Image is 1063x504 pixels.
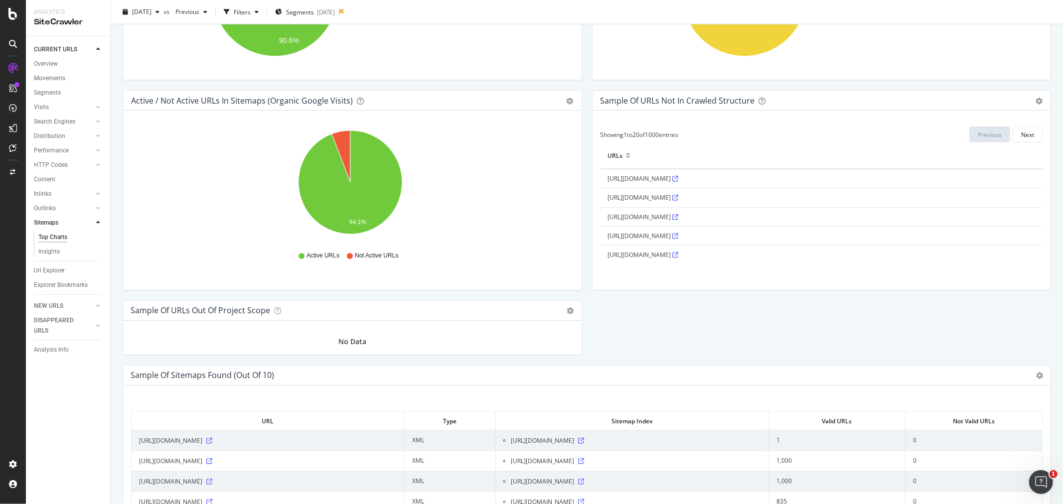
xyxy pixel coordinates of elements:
span: [URL][DOMAIN_NAME] [608,174,679,183]
span: [URL][DOMAIN_NAME] [511,477,574,487]
span: [URL][DOMAIN_NAME] [139,477,202,487]
span: [URL][DOMAIN_NAME] [608,193,679,202]
div: Previous [978,130,1002,139]
a: Analysis Info [34,345,103,355]
span: [URL][DOMAIN_NAME] [608,213,679,221]
div: Filters [234,7,251,16]
div: Top Charts [38,232,67,243]
a: Top Charts [38,232,103,243]
a: Explorer Bookmarks [34,280,103,290]
td: 1,000 [769,471,906,492]
td: 1 [769,430,906,451]
td: 0 [906,451,1042,471]
div: Active / Not Active URLs in Sitemaps (Organic Google Visits) [131,96,353,106]
a: DISAPPEARED URLS [34,315,93,336]
button: [DATE] [119,4,163,20]
th: Not Valid URLs [906,412,1042,430]
a: Insights [38,247,103,257]
span: vs [163,7,171,16]
td: 0 [906,430,1042,451]
div: Inlinks [34,189,51,199]
span: [URL][DOMAIN_NAME] [139,436,202,446]
div: gear [1036,98,1043,105]
div: Analysis Info [34,345,69,355]
th: Sitemap Index [496,412,769,430]
div: Movements [34,73,65,84]
div: Explorer Bookmarks [34,280,88,290]
button: Next [1013,126,1043,142]
div: SiteCrawler [34,16,102,28]
span: Active URLs [306,252,339,260]
span: Showing 1 to 20 of 1000 entries [601,130,679,139]
a: Visit URL on website [673,232,679,240]
div: Performance [34,145,69,156]
a: Visits [34,102,93,113]
a: Visit Online Page [578,458,584,464]
a: Performance [34,145,93,156]
span: [URL][DOMAIN_NAME] [608,232,679,240]
div: Distribution [34,131,65,141]
th: Valid URLs [769,412,906,430]
td: XML [405,471,496,492]
a: Visit Online Page [206,458,212,464]
div: Url Explorer [34,265,65,276]
th: Type [405,412,496,430]
div: URLs [608,147,623,163]
div: NEW URLS [34,301,63,311]
div: Overview [34,59,58,69]
th: URL [132,412,405,430]
span: 1 [1050,470,1058,478]
a: Search Engines [34,117,93,127]
h4: Sample of Sitemaps Found (out of 10) [131,369,274,382]
button: Segments[DATE] [271,4,339,20]
button: Filters [220,4,263,20]
div: Next [1021,130,1034,139]
a: Outlinks [34,203,93,214]
div: Insights [38,247,60,257]
a: Visit Online Page [206,479,212,485]
span: Segments [286,7,314,16]
a: CURRENT URLS [34,44,93,55]
div: Visits [34,102,49,113]
a: Inlinks [34,189,93,199]
td: XML [405,451,496,471]
div: Search Engines [34,117,75,127]
a: Visit URL on website [673,251,679,259]
span: Previous [171,7,199,16]
div: CURRENT URLS [34,44,77,55]
div: Content [34,174,55,185]
a: Movements [34,73,103,84]
div: Outlinks [34,203,56,214]
svg: A chart. [131,126,569,242]
a: Visit Online Page [206,438,212,444]
span: No Data [338,337,366,347]
i: Options [567,307,574,314]
span: Not Active URLs [355,252,398,260]
div: Segments [34,88,61,98]
span: [URL][DOMAIN_NAME] [511,436,574,446]
div: Analytics [34,8,102,16]
span: [URL][DOMAIN_NAME] [511,456,574,466]
td: XML [405,430,496,451]
a: HTTP Codes [34,160,93,170]
a: Content [34,174,103,185]
div: gear [567,98,574,105]
td: 0 [906,471,1042,492]
span: [URL][DOMAIN_NAME] [608,251,679,259]
a: Visit URL on website [673,193,679,202]
button: Previous [969,126,1010,142]
i: Options [1036,372,1043,379]
a: Url Explorer [34,265,103,276]
div: Sitemaps [34,218,58,228]
a: Overview [34,59,103,69]
a: Visit URL on website [673,174,679,183]
a: Sitemaps [34,218,93,228]
a: Segments [34,88,103,98]
h4: Sample of URLs out of Project Scope [131,304,270,317]
div: Sample of URLs Not in Crawled Structure [601,96,755,106]
div: HTTP Codes [34,160,68,170]
span: 2025 Jul. 10th [132,7,152,16]
a: Visit URL on website [673,213,679,221]
a: NEW URLS [34,301,93,311]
